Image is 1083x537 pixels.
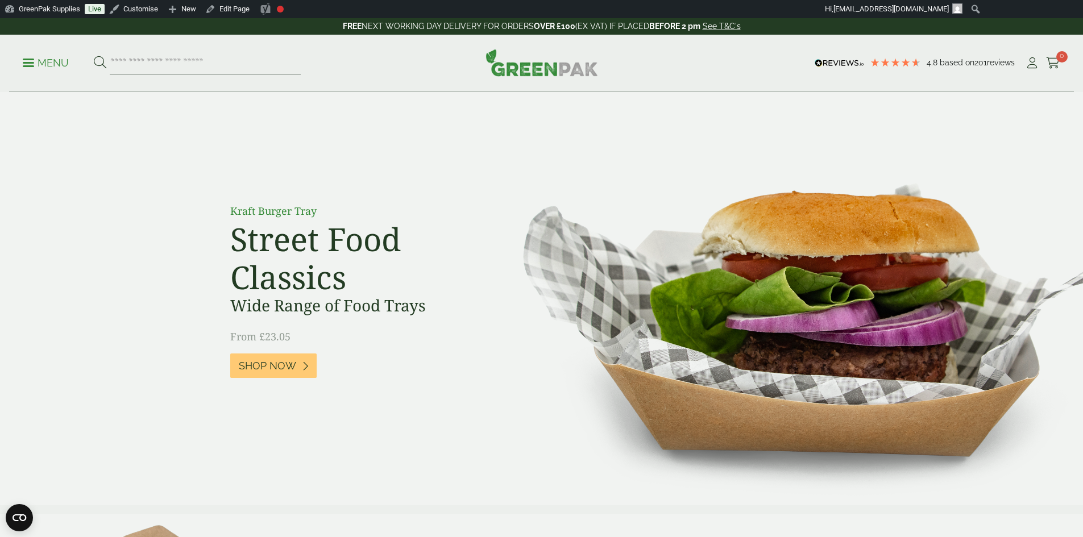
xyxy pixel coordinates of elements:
[1025,57,1039,69] i: My Account
[230,220,486,296] h2: Street Food Classics
[239,360,296,372] span: Shop Now
[23,56,69,70] p: Menu
[230,353,317,378] a: Shop Now
[703,22,741,31] a: See T&C's
[940,58,974,67] span: Based on
[230,203,486,219] p: Kraft Burger Tray
[927,58,940,67] span: 4.8
[833,5,949,13] span: [EMAIL_ADDRESS][DOMAIN_NAME]
[486,49,598,76] img: GreenPak Supplies
[230,296,486,315] h3: Wide Range of Food Trays
[6,504,33,531] button: Open CMP widget
[1056,51,1068,63] span: 0
[230,330,291,343] span: From £23.05
[815,59,864,67] img: REVIEWS.io
[1046,57,1060,69] i: Cart
[1046,55,1060,72] a: 0
[870,57,921,68] div: 4.79 Stars
[277,6,284,13] div: Focus keyphrase not set
[487,92,1083,505] img: Street Food Classics
[649,22,700,31] strong: BEFORE 2 pm
[85,4,105,14] a: Live
[343,22,362,31] strong: FREE
[534,22,575,31] strong: OVER £100
[23,56,69,68] a: Menu
[987,58,1015,67] span: reviews
[974,58,987,67] span: 201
